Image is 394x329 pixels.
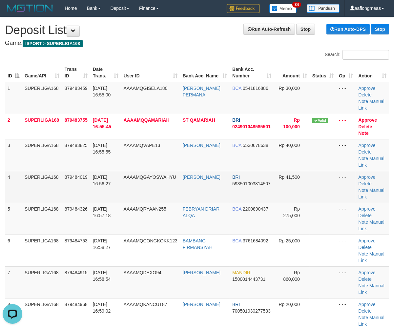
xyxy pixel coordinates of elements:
[183,206,219,218] a: FEBRYAN DRIAR ALQA
[90,63,121,82] th: Date Trans.: activate to sort column ascending
[232,302,240,307] span: BRI
[5,114,22,139] td: 2
[243,143,268,148] span: Copy 5530678638 to clipboard
[22,235,62,266] td: SUPERLIGA168
[358,251,384,263] a: Manual Link
[232,86,241,91] span: BCA
[358,219,384,231] a: Manual Link
[358,238,375,243] a: Approve
[22,114,62,139] td: SUPERLIGA168
[183,117,215,123] a: ST QAMARIAH
[65,238,88,243] span: 879484753
[93,175,111,186] span: [DATE] 16:56:27
[183,238,213,250] a: BAMBANG FIRMANSYAH
[232,124,271,129] span: Copy 024901048585501 to clipboard
[93,86,111,97] span: [DATE] 16:55:00
[93,206,111,218] span: [DATE] 16:57:18
[183,143,220,148] a: [PERSON_NAME]
[358,219,368,225] a: Note
[358,206,375,212] a: Approve
[22,266,62,298] td: SUPERLIGA168
[65,206,88,212] span: 879484326
[358,245,371,250] a: Delete
[65,117,88,123] span: 879483755
[183,270,220,275] a: [PERSON_NAME]
[325,50,389,60] label: Search:
[5,203,22,235] td: 5
[232,308,271,314] span: Copy 700501030277533 to clipboard
[358,315,368,320] a: Note
[358,181,371,186] a: Delete
[279,86,300,91] span: Rp 30,000
[65,86,88,91] span: 879483459
[283,270,300,282] span: Rp 860,000
[358,302,375,307] a: Approve
[124,302,167,307] span: AAAAMQKANCUT87
[358,156,384,168] a: Manual Link
[22,82,62,114] td: SUPERLIGA168
[232,181,271,186] span: Copy 593501003814507 to clipboard
[5,40,389,47] h4: Game:
[358,213,371,218] a: Delete
[5,235,22,266] td: 6
[124,143,160,148] span: AAAAMQVAPE13
[292,2,301,8] span: 34
[5,266,22,298] td: 7
[124,270,161,275] span: AAAAMQDEXO94
[296,24,315,35] a: Stop
[183,175,220,180] a: [PERSON_NAME]
[232,277,265,282] span: Copy 1500014443731 to clipboard
[5,63,22,82] th: ID: activate to sort column descending
[232,117,240,123] span: BRI
[358,283,368,288] a: Note
[326,24,370,34] a: Run Auto-DPS
[124,238,177,243] span: AAAAMQCONGKOKK123
[62,63,90,82] th: Trans ID: activate to sort column ascending
[23,40,83,47] span: ISPORT > SUPERLIGA168
[183,86,220,97] a: [PERSON_NAME] PERMANA
[358,188,384,199] a: Manual Link
[93,117,111,129] span: [DATE] 16:55:45
[358,277,371,282] a: Delete
[358,308,371,314] a: Delete
[232,206,241,212] span: BCA
[232,270,252,275] span: MANDIRI
[336,139,356,171] td: - - -
[232,143,241,148] span: BCA
[307,4,340,13] img: panduan.png
[358,315,384,327] a: Manual Link
[124,206,166,212] span: AAAAMQRYAAN255
[279,143,300,148] span: Rp 40,000
[232,175,240,180] span: BRI
[65,143,88,148] span: 879483825
[358,99,368,104] a: Note
[336,266,356,298] td: - - -
[227,4,259,13] img: Feedback.jpg
[5,3,55,13] img: MOTION_logo.png
[5,171,22,203] td: 4
[93,143,111,154] span: [DATE] 16:55:55
[65,302,88,307] span: 879484968
[279,302,300,307] span: Rp 20,000
[358,117,377,123] a: Approve
[336,82,356,114] td: - - -
[124,175,176,180] span: AAAAMQGAYOSWAHYU
[124,86,168,91] span: AAAAMQGISELA180
[5,24,389,37] h1: Deposit List
[93,302,111,314] span: [DATE] 16:59:02
[358,188,368,193] a: Note
[230,63,274,82] th: Bank Acc. Number: activate to sort column ascending
[312,118,328,123] span: Valid transaction
[283,206,300,218] span: Rp 275,000
[358,143,375,148] a: Approve
[121,63,180,82] th: User ID: activate to sort column ascending
[358,270,375,275] a: Approve
[371,24,389,34] a: Stop
[183,302,220,307] a: [PERSON_NAME]
[3,3,22,22] button: Open LiveChat chat widget
[336,203,356,235] td: - - -
[336,63,356,82] th: Op: activate to sort column ascending
[232,238,241,243] span: BCA
[342,50,389,60] input: Search:
[180,63,230,82] th: Bank Acc. Name: activate to sort column ascending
